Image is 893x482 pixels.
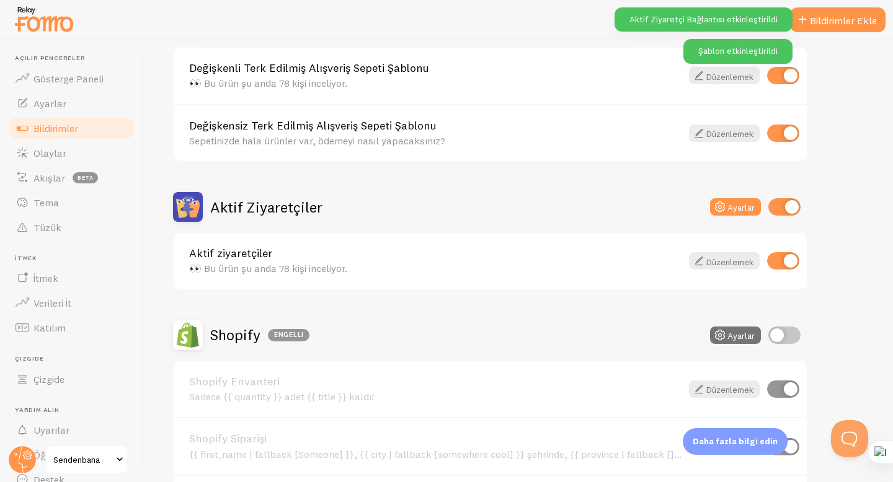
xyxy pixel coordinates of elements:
[33,272,58,284] font: İtmek
[689,380,760,398] a: Düzenlemek
[189,61,429,75] font: Değişkenli Terk Edilmiş Alışveriş Sepeti Şablonu
[15,354,44,362] font: Çizgide
[689,67,760,84] a: Düzenlemek
[33,72,104,85] font: Gösterge Paneli
[33,147,66,159] font: Olaylar
[683,428,788,455] div: Daha fazla bilgi edin
[727,202,755,213] font: Ayarlar
[629,14,778,25] font: Aktif Ziyaretçi Bağlantısı etkinleştirildi
[78,174,94,181] font: beta
[698,45,778,56] font: Şablon etkinleştirildi
[689,252,760,269] a: Düzenlemek
[15,54,86,62] font: Açılır pencereler
[706,128,753,139] font: Düzenlemek
[189,77,347,89] font: 👀 Bu ürün şu anda 78 kişi inceliyor.
[7,291,135,315] a: Verileri İt
[33,196,59,209] font: Tema
[13,3,75,35] img: fomo-relay-logo-orange.svg
[173,192,203,222] img: Aktif Ziyaretçiler
[7,418,135,442] a: Uyarılar
[189,262,347,274] font: 👀 Bu ürün şu anda 78 kişi inceliyor.
[706,256,753,267] font: Düzenlemek
[45,445,128,475] a: Sendenbana
[693,436,778,446] font: Daha fazla bilgi edin
[189,374,280,388] font: Shopify Envanteri
[189,134,445,147] font: Sepetinizde hala ürünler var, ödemeyi nasıl yapacaksınız?
[210,325,260,344] font: Shopify
[7,315,135,340] a: Katılım
[173,320,203,350] img: Shopify
[7,141,135,165] a: Olaylar
[706,71,753,82] font: Düzenlemek
[7,190,135,215] a: Tema
[189,431,267,445] font: Shopify Siparişi
[33,322,66,334] font: Katılım
[189,390,374,403] font: Sadece {{ quantity }} adet {{ title }} kaldı!
[189,246,272,260] font: Aktif ziyaretçiler
[689,125,760,142] a: Düzenlemek
[33,122,78,134] font: Bildirimler
[7,442,135,467] a: Öğrenmek
[274,330,304,339] font: Engelli
[33,97,66,110] font: Ayarlar
[7,116,135,141] a: Bildirimler
[706,384,753,395] font: Düzenlemek
[53,454,100,465] font: Sendenbana
[15,406,60,414] font: Yardım Alın
[33,221,61,234] font: Tüzük
[7,66,135,91] a: Gösterge Paneli
[7,165,135,190] a: Akışlar beta
[210,198,322,216] font: Aktif Ziyaretçiler
[33,424,69,436] font: Uyarılar
[33,172,65,184] font: Akışlar
[727,330,755,341] font: Ayarlar
[710,198,761,216] button: Ayarlar
[831,420,868,457] iframe: Help Scout Beacon - Açık
[7,266,135,291] a: İtmek
[189,118,437,133] font: Değişkensiz Terk Edilmiş Alışveriş Sepeti Şablonu
[33,297,71,309] font: Verileri İt
[33,373,64,385] font: Çizgide
[7,367,135,392] a: Çizgide
[7,215,135,240] a: Tüzük
[710,326,761,344] button: Ayarlar
[7,91,135,116] a: Ayarlar
[15,254,37,262] font: İtmek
